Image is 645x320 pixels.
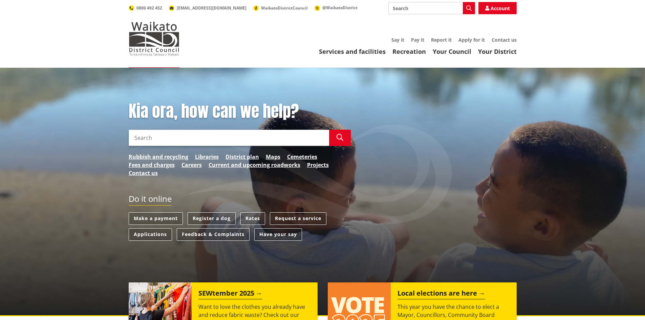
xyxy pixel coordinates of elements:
[129,169,158,177] a: Contact us
[307,161,329,169] a: Projects
[198,289,262,299] h2: SEWtember 2025
[195,153,219,161] a: Libraries
[322,5,358,10] span: @WaikatoDistrict
[315,5,358,10] a: @WaikatoDistrict
[129,194,172,206] h2: Do it online
[225,153,259,161] a: District plan
[181,161,202,169] a: Careers
[177,5,246,11] span: [EMAIL_ADDRESS][DOMAIN_NAME]
[129,153,188,161] a: Rubbish and recycling
[129,130,329,146] input: Search input
[397,289,485,299] h2: Local elections are here
[433,47,471,56] a: Your Council
[169,5,246,11] a: [EMAIL_ADDRESS][DOMAIN_NAME]
[136,5,162,11] span: 0800 492 452
[266,153,280,161] a: Maps
[478,2,517,14] a: Account
[388,2,475,14] input: Search input
[253,5,308,11] a: WaikatoDistrictCouncil
[392,47,426,56] a: Recreation
[188,212,236,225] a: Register a dog
[458,37,485,43] a: Apply for it
[478,47,517,56] a: Your District
[319,47,386,56] a: Services and facilities
[129,22,179,56] img: Waikato District Council - Te Kaunihera aa Takiwaa o Waikato
[492,37,517,43] a: Contact us
[177,228,250,241] a: Feedback & Complaints
[270,212,326,225] a: Request a service
[240,212,265,225] a: Rates
[129,161,175,169] a: Fees and charges
[129,102,351,121] h1: Kia ora, how can we help?
[391,37,404,43] a: Say it
[209,161,300,169] a: Current and upcoming roadworks
[129,228,172,241] a: Applications
[411,37,424,43] a: Pay it
[129,5,162,11] a: 0800 492 452
[254,228,302,241] a: Have your say
[129,212,183,225] a: Make a payment
[431,37,452,43] a: Report it
[287,153,317,161] a: Cemeteries
[261,5,308,11] span: WaikatoDistrictCouncil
